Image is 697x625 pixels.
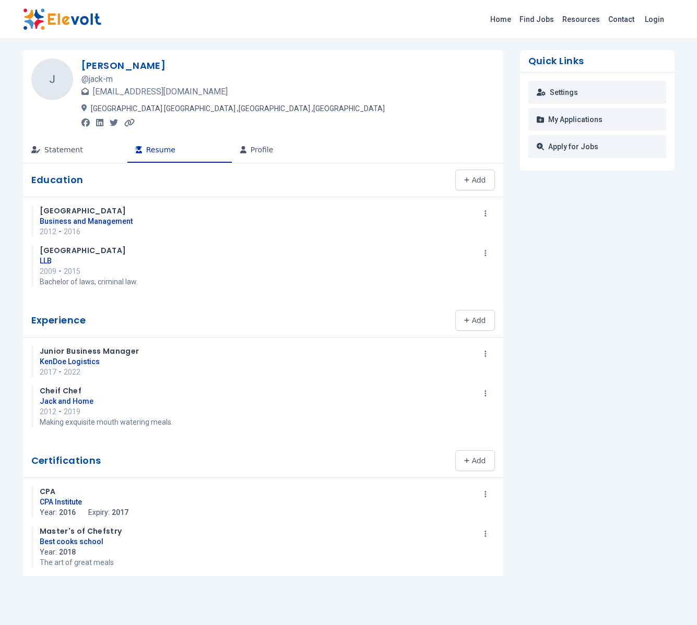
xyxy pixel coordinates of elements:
button: Statement [23,138,127,163]
span: 2016 [59,508,76,516]
span: [GEOGRAPHIC_DATA] [GEOGRAPHIC_DATA] ,[GEOGRAPHIC_DATA] ,[GEOGRAPHIC_DATA] [91,104,385,113]
p: Business and Management [40,216,133,226]
p: J [49,66,55,92]
a: Apply for Jobs [528,135,666,158]
a: Login [639,9,670,30]
p: KenDoe Logistics [40,356,139,367]
h4: [PERSON_NAME] [81,58,385,73]
span: 2018 [59,548,76,556]
a: Settings [528,81,666,104]
p: LLB [40,256,126,266]
p: The art of great meals [40,557,487,568]
h3: Experience [31,313,86,328]
h5: [GEOGRAPHIC_DATA] [40,206,133,216]
span: - [58,266,62,276]
a: Resources [558,11,604,28]
span: 2017 [112,508,128,516]
h5: [GEOGRAPHIC_DATA] [40,245,126,256]
p: Making exquisite mouth watering meals. [40,417,487,427]
span: - [58,406,62,416]
p: Jack and Home [40,396,93,406]
button: Resume [127,138,232,163]
button: Add [455,170,495,190]
p: 2009 2015 [40,266,126,277]
h5: Junior Business Manager [40,346,139,356]
p: Best cooks school [40,536,122,547]
p: CPA Institute [40,497,128,507]
iframe: Chat Widget [645,575,697,625]
h5: Master's of Chefstry [40,526,122,536]
p: 2017 2022 [40,367,139,377]
h3: Education [31,173,84,187]
h5: CPA [40,486,128,497]
h3: Certifications [31,453,101,468]
button: Add [455,450,495,471]
button: Profile [232,138,336,163]
a: My Applications [528,108,666,131]
span: - [58,226,62,236]
h5: Cheif Chef [40,386,93,396]
p: 2012 2019 [40,406,93,417]
span: Year: [40,508,57,516]
span: Year: [40,548,57,556]
img: Elevolt [23,8,101,30]
a: Home [486,11,515,28]
span: Expiry: [88,508,110,516]
a: Find Jobs [515,11,558,28]
button: Add [455,310,495,331]
p: @ jack-m [81,73,385,86]
h3: Quick Links [528,56,666,66]
span: - [58,367,62,377]
a: Contact [604,11,639,28]
p: 2012 2016 [40,226,133,237]
p: Bachelor of laws, criminal law. [40,277,487,287]
p: [EMAIL_ADDRESS][DOMAIN_NAME] [81,86,385,98]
